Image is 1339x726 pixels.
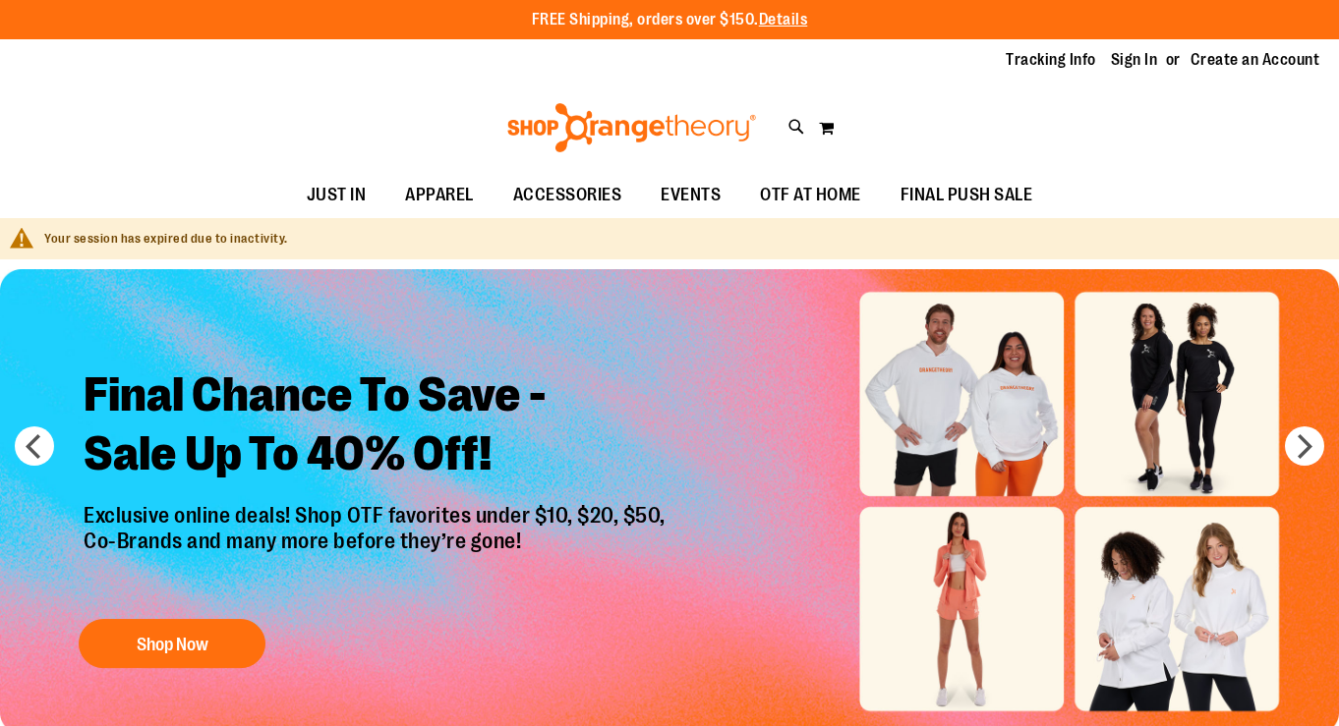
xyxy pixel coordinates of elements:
[760,173,861,217] span: OTF AT HOME
[661,173,721,217] span: EVENTS
[504,103,759,152] img: Shop Orangetheory
[69,503,685,599] p: Exclusive online deals! Shop OTF favorites under $10, $20, $50, Co-Brands and many more before th...
[307,173,367,217] span: JUST IN
[405,173,474,217] span: APPAREL
[759,11,808,28] a: Details
[69,351,685,503] h2: Final Chance To Save - Sale Up To 40% Off!
[79,619,265,668] button: Shop Now
[1111,49,1158,71] a: Sign In
[513,173,622,217] span: ACCESSORIES
[1006,49,1096,71] a: Tracking Info
[44,230,1319,249] div: Your session has expired due to inactivity.
[532,9,808,31] p: FREE Shipping, orders over $150.
[901,173,1033,217] span: FINAL PUSH SALE
[15,426,54,466] button: prev
[1285,426,1324,466] button: next
[1191,49,1320,71] a: Create an Account
[69,351,685,678] a: Final Chance To Save -Sale Up To 40% Off! Exclusive online deals! Shop OTF favorites under $10, $...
